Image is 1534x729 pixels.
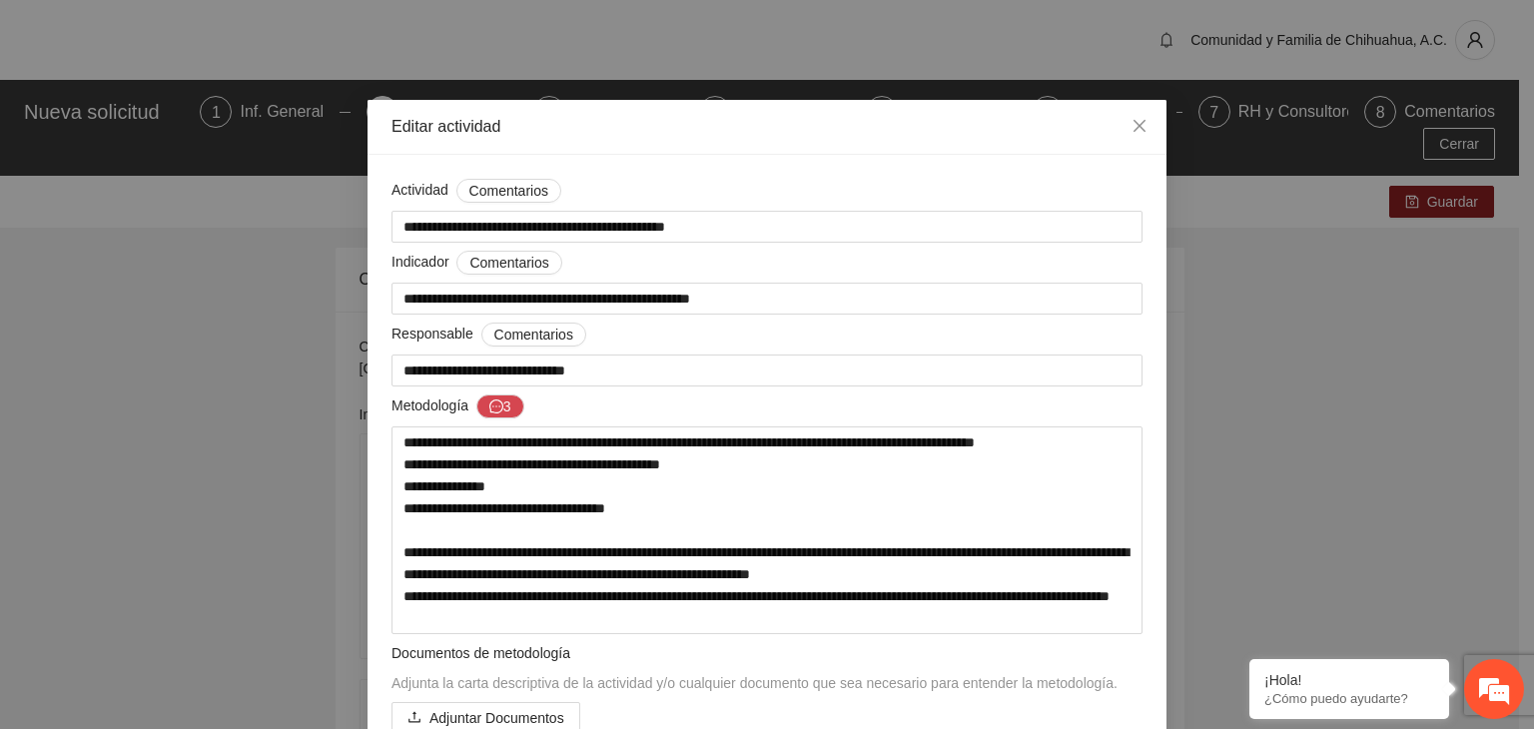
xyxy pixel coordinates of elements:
[1264,672,1434,688] div: ¡Hola!
[429,707,564,729] span: Adjuntar Documentos
[1132,118,1148,134] span: close
[469,252,548,274] span: Comentarios
[391,710,580,726] span: uploadAdjuntar Documentos
[391,394,524,418] span: Metodología
[494,324,573,346] span: Comentarios
[391,675,1118,691] span: Adjunta la carta descriptiva de la actividad y/o cualquier documento que sea necesario para enten...
[456,251,561,275] button: Indicador
[391,323,586,347] span: Responsable
[407,710,421,726] span: upload
[476,394,524,418] button: Metodología
[391,645,570,661] span: Documentos de metodología
[489,399,503,415] span: message
[1264,691,1434,706] p: ¿Cómo puedo ayudarte?
[391,116,1143,138] div: Editar actividad
[1113,100,1166,154] button: Close
[391,251,562,275] span: Indicador
[456,179,561,203] button: Actividad
[469,180,548,202] span: Comentarios
[481,323,586,347] button: Responsable
[391,179,561,203] span: Actividad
